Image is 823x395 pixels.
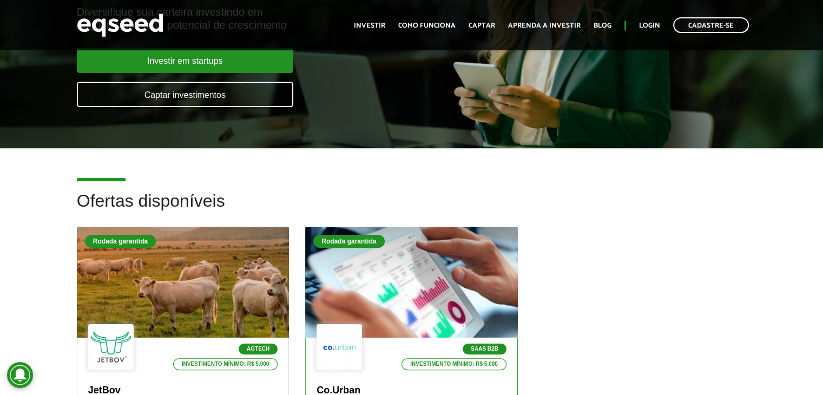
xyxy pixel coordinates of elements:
[508,22,581,29] a: Aprenda a investir
[673,17,749,33] a: Cadastre-se
[354,22,385,29] a: Investir
[77,192,747,227] h2: Ofertas disponíveis
[594,22,611,29] a: Blog
[313,235,384,248] div: Rodada garantida
[469,22,495,29] a: Captar
[463,344,506,354] p: SaaS B2B
[639,22,660,29] a: Login
[77,11,163,40] img: EqSeed
[85,235,156,248] div: Rodada garantida
[401,358,506,370] p: Investimento mínimo: R$ 5.000
[239,344,278,354] p: Agtech
[77,82,293,107] a: Captar investimentos
[173,358,278,370] p: Investimento mínimo: R$ 5.000
[398,22,456,29] a: Como funciona
[77,48,293,73] a: Investir em startups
